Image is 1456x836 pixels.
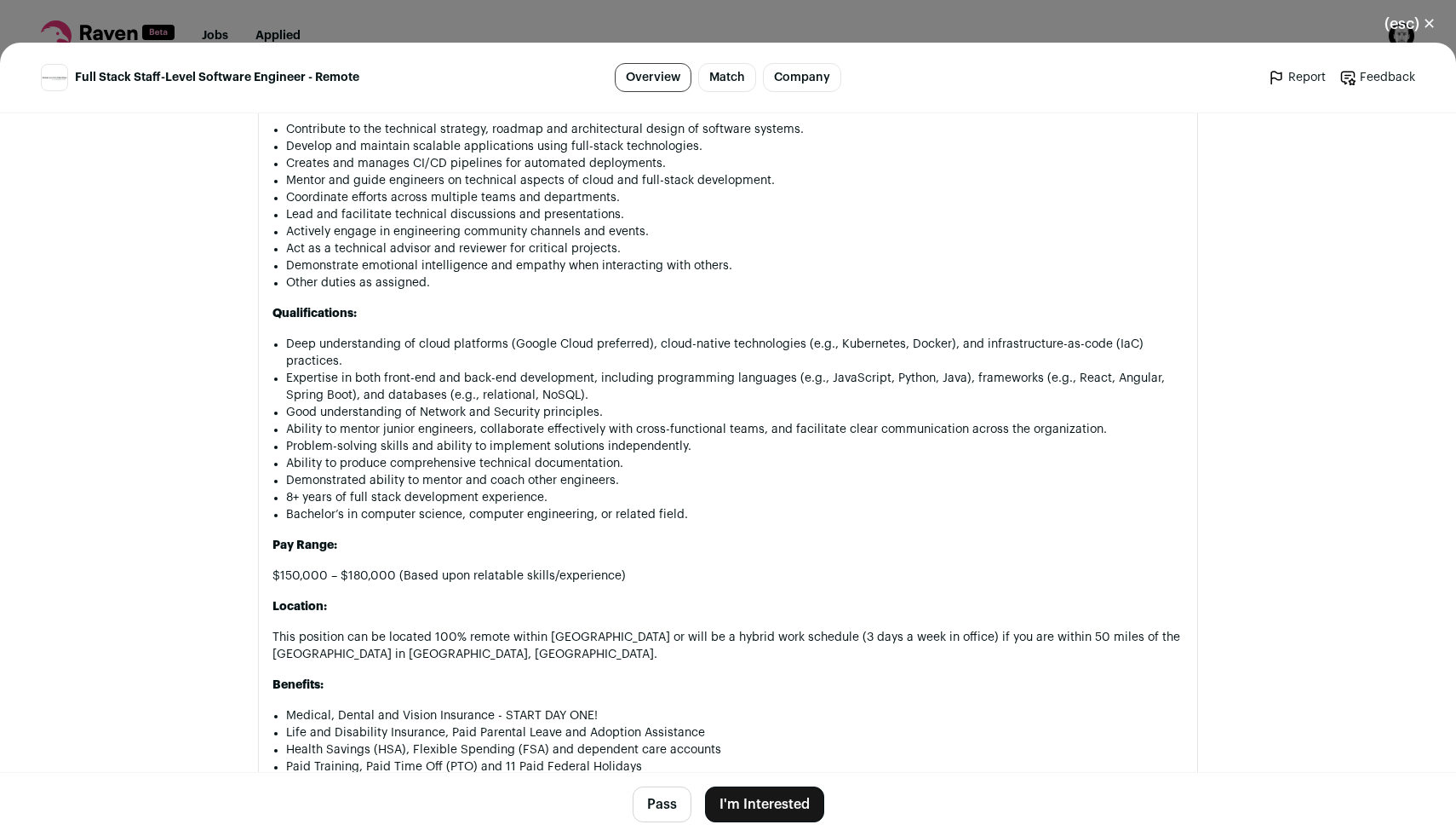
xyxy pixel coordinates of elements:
[1268,69,1326,86] a: Report
[633,787,691,822] button: Pass
[286,404,1184,421] li: Good understanding of Network and Security principles.
[286,138,1184,155] li: Develop and maintain scalable applications using full-stack technologies.
[286,741,1184,758] li: Health Savings (HSA), Flexible Spending (FSA) and dependent care accounts
[286,189,1184,206] li: Coordinate efforts across multiple teams and departments.
[286,489,1184,506] li: 8+ years of full stack development experience.
[286,155,1184,172] li: Creates and manages CI/CD pipelines for automated deployments.
[286,506,1184,523] li: Bachelor’s in computer science, computer engineering, or related field.
[286,421,1184,438] li: Ability to mentor junior engineers, collaborate effectively with cross-functional teams, and faci...
[286,438,1184,455] li: Problem-solving skills and ability to implement solutions independently.
[286,240,1184,257] li: Act as a technical advisor and reviewer for critical projects.
[615,63,691,92] a: Overview
[705,787,824,822] button: I'm Interested
[75,69,359,86] span: Full Stack Staff-Level Software Engineer - Remote
[272,308,357,320] strong: Qualifications:
[286,121,1184,138] li: Contribute to the technical strategy, roadmap and architectural design of software systems.
[698,63,756,92] a: Match
[286,758,1184,775] li: Paid Training, Paid Time Off (PTO) and 11 Paid Federal Holidays
[272,539,337,551] strong: Pay Range:
[286,336,1184,370] li: Deep understanding of cloud platforms (Google Cloud preferred), cloud-native technologies (e.g., ...
[272,568,1184,585] p: $150,000 – $180,000 (Based upon relatable skills/experience)
[286,472,1184,489] li: Demonstrated ability to mentor and coach other engineers.
[272,679,324,691] strong: Benefits:
[286,223,1184,240] li: Actively engage in engineering community channels and events.
[286,724,1184,741] li: Life and Disability Insurance, Paid Parental Leave and Adoption Assistance
[1339,69,1415,86] a: Feedback
[286,370,1184,404] li: Expertise in both front-end and back-end development, including programming languages (e.g., Java...
[272,629,1184,663] p: This position can be located 100% remote within [GEOGRAPHIC_DATA] or will be a hybrid work schedu...
[286,455,1184,472] li: Ability to produce comprehensive technical documentation.
[272,601,327,613] strong: Location:
[286,707,1184,724] li: Medical, Dental and Vision Insurance - START DAY ONE!
[1364,5,1456,43] button: Close modal
[286,206,1184,223] li: Lead and facilitate technical discussions and presentations.
[763,63,841,92] a: Company
[286,172,1184,189] li: Mentor and guide engineers on technical aspects of cloud and full-stack development.
[286,274,1184,291] li: Other duties as assigned.
[42,76,67,80] img: 16833c27c537c963363fed9dc83ceb3ebcaabfa92a7bd310657e2981e1ba2c84
[286,257,1184,274] li: Demonstrate emotional intelligence and empathy when interacting with others.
